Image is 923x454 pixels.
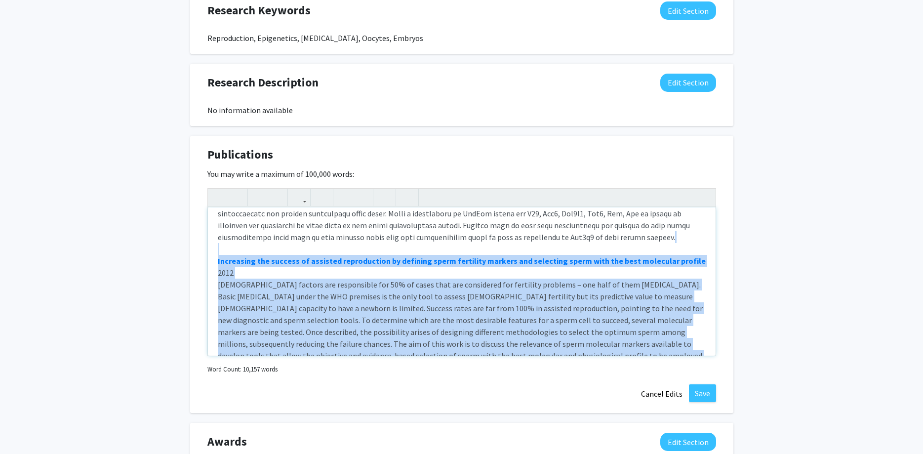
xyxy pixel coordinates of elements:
button: Superscript [250,189,268,206]
div: Note to users with screen readers: Please deactivate our accessibility plugin for this page as it... [208,207,716,356]
span: Publications [207,146,273,164]
div: No information available [207,104,716,116]
iframe: Chat [7,410,42,447]
small: Word Count: 10,157 words [207,365,278,374]
span: Research Keywords [207,1,311,19]
button: Strong (Ctrl + B) [210,189,228,206]
button: Subscript [268,189,285,206]
button: Cancel Edits [635,384,689,403]
button: Insert Image [313,189,330,206]
button: Remove format [376,189,393,206]
button: Ordered list [353,189,370,206]
button: Unordered list [336,189,353,206]
a: Increasing the success of assisted reproduction by defining sperm fertility markers and selecting... [218,256,706,266]
label: You may write a maximum of 100,000 words: [207,168,354,180]
button: Edit Awards [660,433,716,451]
button: Save [689,384,716,402]
button: Edit Research Keywords [660,1,716,20]
div: Reproduction, Epigenetics, [MEDICAL_DATA], Oocytes, Embryos [207,32,716,44]
button: Link [290,189,308,206]
span: Research Description [207,74,319,91]
button: Edit Research Description [660,74,716,92]
button: Fullscreen [696,189,713,206]
button: Insert horizontal rule [399,189,416,206]
button: Emphasis (Ctrl + I) [228,189,245,206]
span: Awards [207,433,247,451]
